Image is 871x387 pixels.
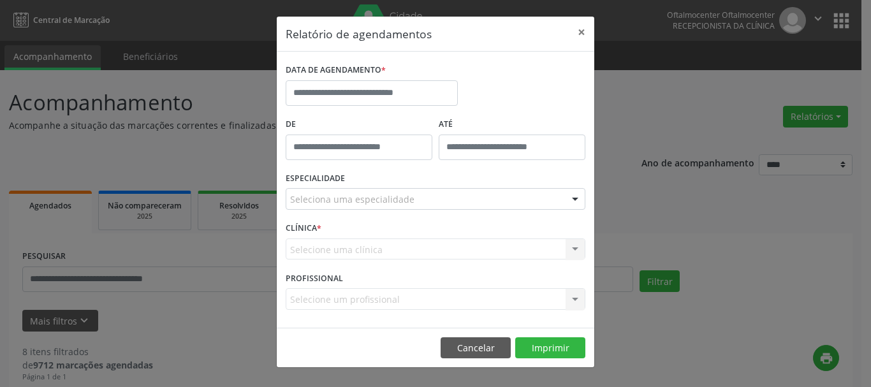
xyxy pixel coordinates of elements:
label: CLÍNICA [286,219,321,238]
label: ESPECIALIDADE [286,169,345,189]
label: ATÉ [439,115,585,135]
button: Close [569,17,594,48]
label: DATA DE AGENDAMENTO [286,61,386,80]
button: Cancelar [441,337,511,359]
label: PROFISSIONAL [286,268,343,288]
h5: Relatório de agendamentos [286,26,432,42]
button: Imprimir [515,337,585,359]
label: De [286,115,432,135]
span: Seleciona uma especialidade [290,193,414,206]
